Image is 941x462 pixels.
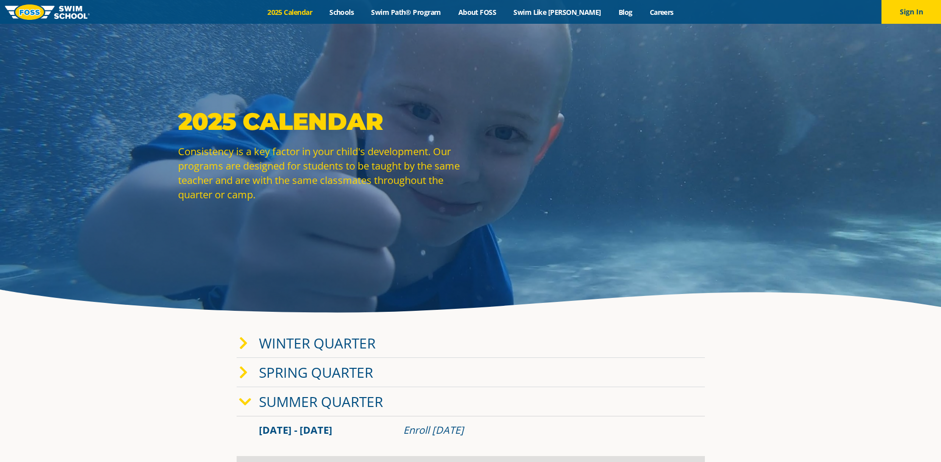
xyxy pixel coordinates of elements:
a: Swim Path® Program [363,7,449,17]
span: [DATE] - [DATE] [259,423,332,437]
a: Schools [321,7,363,17]
strong: 2025 Calendar [178,107,383,136]
p: Consistency is a key factor in your child's development. Our programs are designed for students t... [178,144,466,202]
a: Blog [610,7,641,17]
a: Winter Quarter [259,334,376,352]
div: Enroll [DATE] [403,423,683,437]
a: About FOSS [449,7,505,17]
a: 2025 Calendar [259,7,321,17]
a: Swim Like [PERSON_NAME] [505,7,610,17]
a: Careers [641,7,682,17]
img: FOSS Swim School Logo [5,4,90,20]
a: Spring Quarter [259,363,373,382]
a: Summer Quarter [259,392,383,411]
